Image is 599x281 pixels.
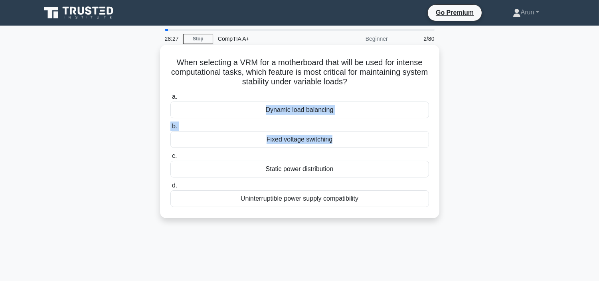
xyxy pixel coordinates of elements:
[494,4,558,20] a: Arun
[172,182,177,189] span: d.
[170,190,429,207] div: Uninterruptible power supply compatibility
[213,31,323,47] div: CompTIA A+
[170,102,429,118] div: Dynamic load balancing
[172,93,177,100] span: a.
[170,131,429,148] div: Fixed voltage switching
[183,34,213,44] a: Stop
[170,58,430,87] h5: When selecting a VRM for a motherboard that will be used for intense computational tasks, which f...
[170,161,429,177] div: Static power distribution
[172,152,177,159] span: c.
[172,123,177,130] span: b.
[323,31,393,47] div: Beginner
[160,31,183,47] div: 28:27
[431,8,478,18] a: Go Premium
[393,31,439,47] div: 2/80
